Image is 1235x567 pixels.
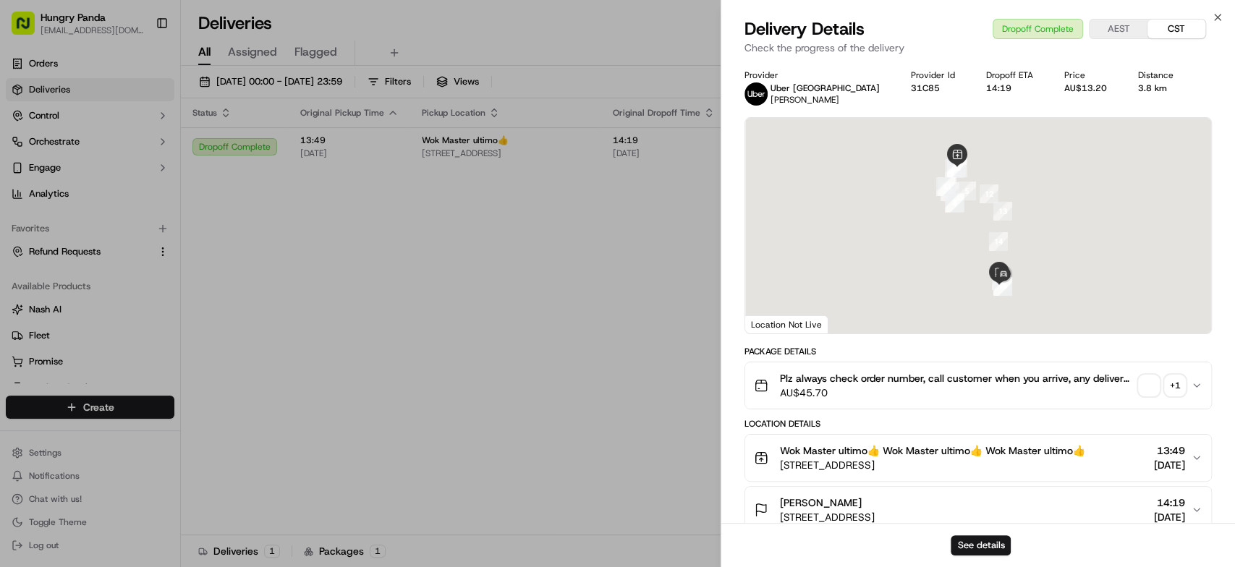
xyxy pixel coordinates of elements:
[946,193,964,212] div: 3
[945,194,964,213] div: 4
[1090,20,1147,38] button: AEST
[122,325,134,336] div: 💻
[120,263,125,275] span: •
[745,487,1211,533] button: [PERSON_NAME][STREET_ADDRESS]14:19[DATE]
[1154,458,1185,472] span: [DATE]
[780,510,875,524] span: [STREET_ADDRESS]
[771,82,880,94] p: Uber [GEOGRAPHIC_DATA]
[1064,69,1114,81] div: Price
[780,458,1085,472] span: [STREET_ADDRESS]
[246,142,263,160] button: Start new chat
[744,418,1212,430] div: Location Details
[14,250,38,273] img: Asif Zaman Khan
[945,159,964,178] div: 1
[951,535,1011,555] button: See details
[780,495,862,510] span: [PERSON_NAME]
[14,14,43,43] img: Nash
[30,138,56,164] img: 1727276513143-84d647e1-66c0-4f92-a045-3c9f9f5dfd92
[65,153,199,164] div: We're available if you need us!
[29,323,111,338] span: Knowledge Base
[938,177,956,196] div: 11
[986,69,1041,81] div: Dropoff ETA
[1165,375,1185,396] div: + 1
[948,158,967,177] div: 8
[137,323,232,338] span: API Documentation
[744,69,888,81] div: Provider
[45,263,117,275] span: [PERSON_NAME]
[102,358,175,370] a: Powered byPylon
[780,443,1085,458] span: Wok Master ultimo👍 Wok Master ultimo👍 Wok Master ultimo👍
[1137,69,1181,81] div: Distance
[1147,20,1205,38] button: CST
[1137,82,1181,94] div: 3.8 km
[744,40,1212,55] p: Check the progress of the delivery
[993,202,1012,221] div: 13
[38,93,260,108] input: Got a question? Start typing here...
[9,317,116,344] a: 📗Knowledge Base
[744,82,768,106] img: uber-new-logo.jpeg
[980,184,998,203] div: 12
[29,264,41,276] img: 1736555255976-a54dd68f-1ca7-489b-9aae-adbdc363a1c4
[745,362,1211,409] button: Plz always check order number, call customer when you arrive, any delivery issues, Contact WhatsA...
[911,82,940,94] button: 31C85
[48,224,53,236] span: •
[1139,375,1185,396] button: +1
[911,69,963,81] div: Provider Id
[144,359,175,370] span: Pylon
[986,82,1041,94] div: 14:19
[116,317,238,344] a: 💻API Documentation
[14,325,26,336] div: 📗
[56,224,90,236] span: 9月17日
[780,371,1133,385] span: Plz always check order number, call customer when you arrive, any delivery issues, Contact WhatsA...
[1154,443,1185,458] span: 13:49
[957,182,976,200] div: 5
[936,177,955,196] div: 6
[771,94,839,106] span: [PERSON_NAME]
[14,58,263,81] p: Welcome 👋
[744,346,1212,357] div: Package Details
[780,385,1133,400] span: AU$45.70
[1154,510,1185,524] span: [DATE]
[745,315,828,333] div: Location Not Live
[14,188,97,200] div: Past conversations
[745,435,1211,481] button: Wok Master ultimo👍 Wok Master ultimo👍 Wok Master ultimo👍[STREET_ADDRESS]13:49[DATE]
[1154,495,1185,510] span: 14:19
[128,263,162,275] span: 8月27日
[224,185,263,202] button: See all
[744,17,865,40] span: Delivery Details
[14,138,41,164] img: 1736555255976-a54dd68f-1ca7-489b-9aae-adbdc363a1c4
[989,232,1008,251] div: 14
[947,158,966,177] div: 10
[993,277,1012,296] div: 17
[1064,82,1114,94] div: AU$13.20
[65,138,237,153] div: Start new chat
